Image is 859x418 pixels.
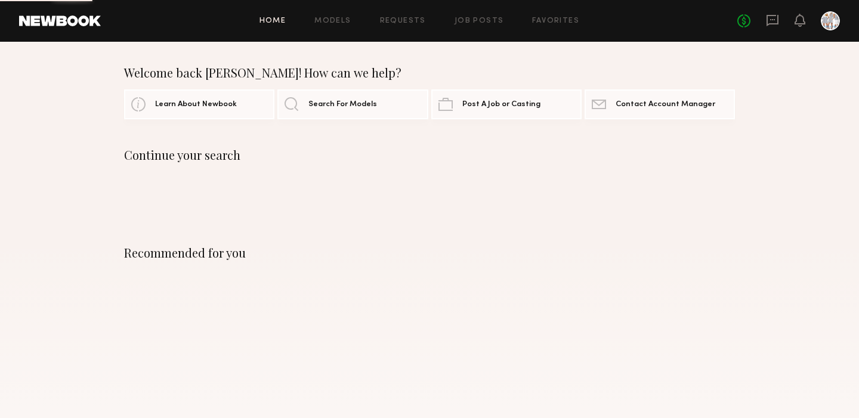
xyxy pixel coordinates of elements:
span: Search For Models [308,101,377,109]
div: Continue your search [124,148,735,162]
span: Post A Job or Casting [462,101,540,109]
span: Learn About Newbook [155,101,237,109]
a: Post A Job or Casting [431,89,582,119]
a: Requests [380,17,426,25]
div: Recommended for you [124,246,735,260]
a: Learn About Newbook [124,89,274,119]
a: Job Posts [455,17,504,25]
a: Favorites [532,17,579,25]
a: Home [259,17,286,25]
a: Search For Models [277,89,428,119]
div: Welcome back [PERSON_NAME]! How can we help? [124,66,735,80]
a: Models [314,17,351,25]
span: Contact Account Manager [616,101,715,109]
a: Contact Account Manager [585,89,735,119]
